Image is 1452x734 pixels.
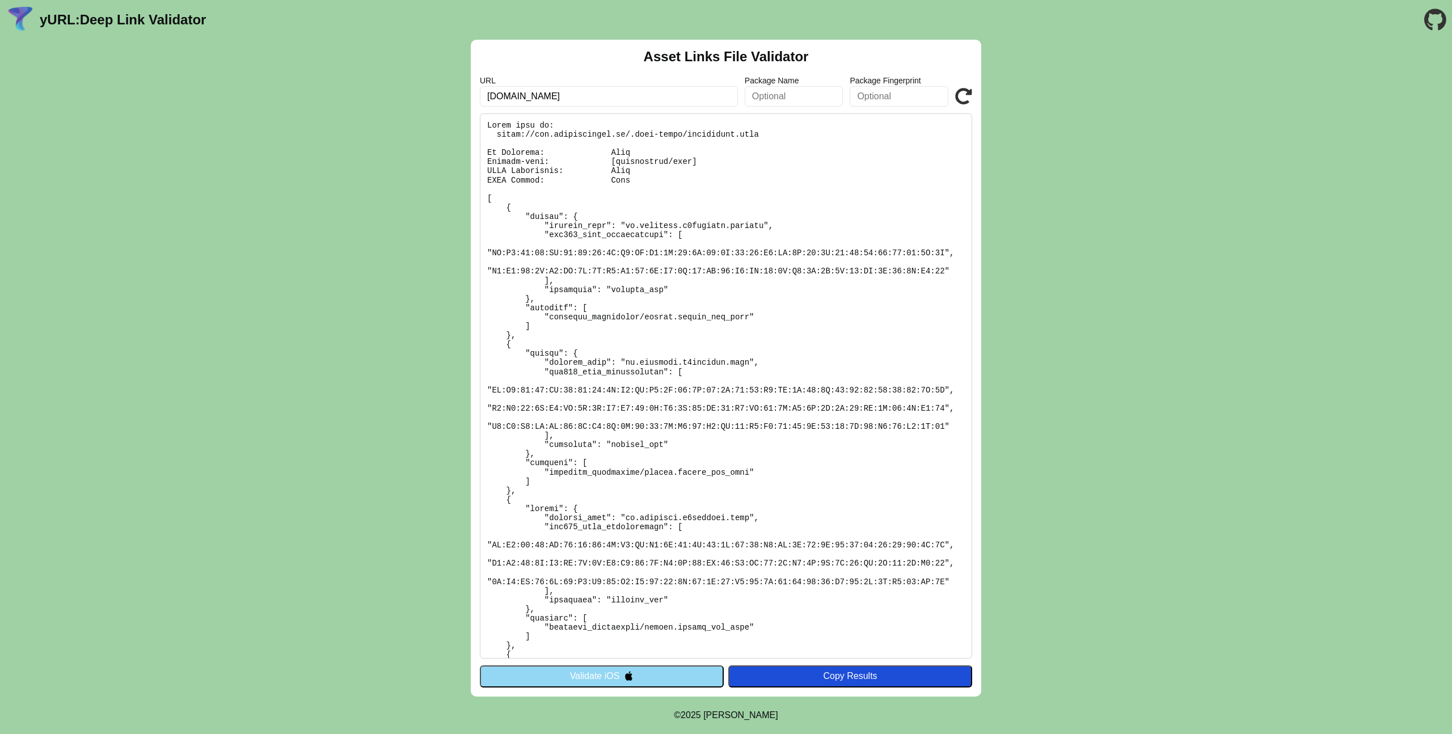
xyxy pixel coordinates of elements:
img: appleIcon.svg [624,671,634,681]
label: URL [480,76,738,85]
h2: Asset Links File Validator [644,49,809,65]
button: Validate iOS [480,665,724,687]
input: Optional [850,86,948,107]
a: Michael Ibragimchayev's Personal Site [703,710,778,720]
pre: Lorem ipsu do: sitam://con.adipiscingel.se/.doei-tempo/incididunt.utla Et Dolorema: Aliq Enimadm-... [480,113,972,659]
img: yURL Logo [6,5,35,35]
button: Copy Results [728,665,972,687]
label: Package Name [745,76,843,85]
label: Package Fingerprint [850,76,948,85]
input: Optional [745,86,843,107]
footer: © [674,697,778,734]
a: yURL:Deep Link Validator [40,12,206,28]
input: Required [480,86,738,107]
span: 2025 [681,710,701,720]
div: Copy Results [734,671,966,681]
